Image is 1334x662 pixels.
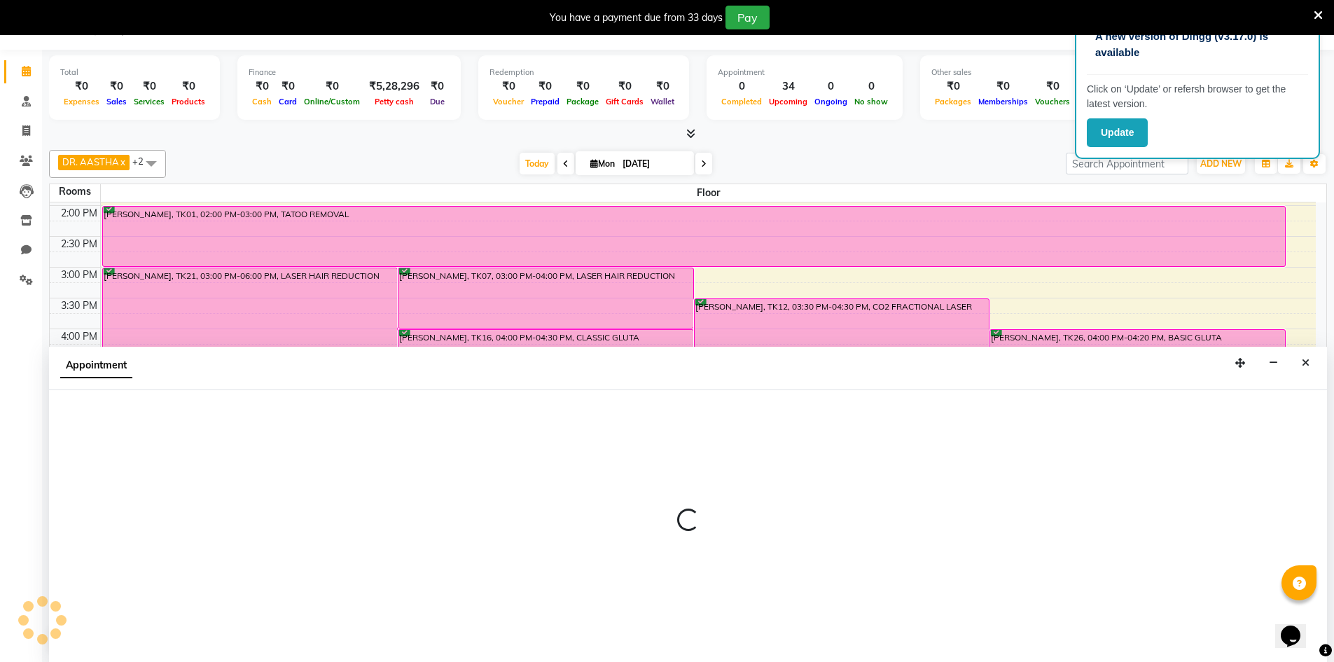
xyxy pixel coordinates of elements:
[1295,352,1316,374] button: Close
[851,97,891,106] span: No show
[426,97,448,106] span: Due
[168,97,209,106] span: Products
[527,78,563,95] div: ₹0
[527,97,563,106] span: Prepaid
[58,298,100,313] div: 3:30 PM
[249,97,275,106] span: Cash
[811,78,851,95] div: 0
[550,11,723,25] div: You have a payment due from 33 days
[425,78,450,95] div: ₹0
[1066,153,1188,174] input: Search Appointment
[602,78,647,95] div: ₹0
[718,67,891,78] div: Appointment
[725,6,770,29] button: Pay
[1087,82,1308,111] p: Click on ‘Update’ or refersh browser to get the latest version.
[275,97,300,106] span: Card
[765,78,811,95] div: 34
[1087,118,1148,147] button: Update
[132,156,154,167] span: +2
[718,97,765,106] span: Completed
[119,156,125,167] a: x
[563,97,602,106] span: Package
[398,268,693,328] div: [PERSON_NAME], TK07, 03:00 PM-04:00 PM, LASER HAIR REDUCTION
[249,78,275,95] div: ₹0
[249,67,450,78] div: Finance
[851,78,891,95] div: 0
[765,97,811,106] span: Upcoming
[975,78,1031,95] div: ₹0
[931,97,975,106] span: Packages
[300,97,363,106] span: Online/Custom
[718,78,765,95] div: 0
[58,268,100,282] div: 3:00 PM
[103,97,130,106] span: Sales
[1031,78,1074,95] div: ₹0
[62,156,119,167] span: DR. AASTHA
[58,237,100,251] div: 2:30 PM
[1074,78,1113,95] div: ₹0
[101,184,1316,202] span: Floor
[300,78,363,95] div: ₹0
[520,153,555,174] span: Today
[647,78,678,95] div: ₹0
[975,97,1031,106] span: Memberships
[103,78,130,95] div: ₹0
[58,329,100,344] div: 4:00 PM
[1200,158,1242,169] span: ADD NEW
[103,207,1285,266] div: [PERSON_NAME], TK01, 02:00 PM-03:00 PM, TATOO REMOVAL
[563,78,602,95] div: ₹0
[103,268,398,451] div: [PERSON_NAME], TK21, 03:00 PM-06:00 PM, LASER HAIR REDUCTION
[1074,97,1113,106] span: Prepaids
[602,97,647,106] span: Gift Cards
[60,78,103,95] div: ₹0
[931,67,1158,78] div: Other sales
[1031,97,1074,106] span: Vouchers
[58,206,100,221] div: 2:00 PM
[990,330,1285,348] div: [PERSON_NAME], TK26, 04:00 PM-04:20 PM, BASIC GLUTA
[1197,154,1245,174] button: ADD NEW
[50,184,100,199] div: Rooms
[371,97,417,106] span: Petty cash
[398,330,693,359] div: [PERSON_NAME], TK16, 04:00 PM-04:30 PM, CLASSIC GLUTA
[275,78,300,95] div: ₹0
[931,78,975,95] div: ₹0
[130,78,168,95] div: ₹0
[168,78,209,95] div: ₹0
[363,78,425,95] div: ₹5,28,296
[695,299,989,359] div: [PERSON_NAME], TK12, 03:30 PM-04:30 PM, CO2 FRACTIONAL LASER
[489,97,527,106] span: Voucher
[60,97,103,106] span: Expenses
[60,67,209,78] div: Total
[587,158,618,169] span: Mon
[489,67,678,78] div: Redemption
[618,153,688,174] input: 2025-09-01
[811,97,851,106] span: Ongoing
[1275,606,1320,648] iframe: chat widget
[1095,29,1300,60] p: A new version of Dingg (v3.17.0) is available
[647,97,678,106] span: Wallet
[60,353,132,378] span: Appointment
[489,78,527,95] div: ₹0
[130,97,168,106] span: Services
